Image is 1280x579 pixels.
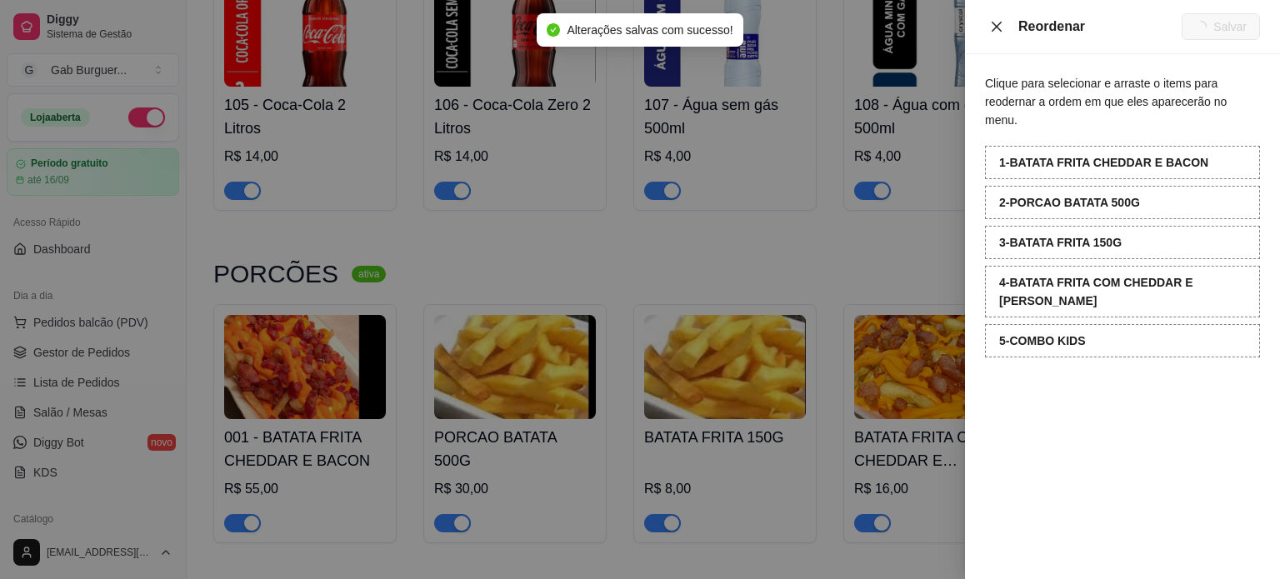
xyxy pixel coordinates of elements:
strong: 4 - BATATA FRITA COM CHEDDAR E [PERSON_NAME] [999,276,1193,307]
button: Salvar [1182,13,1260,40]
span: Alterações salvas com sucesso! [567,23,732,37]
span: check-circle [547,23,560,37]
strong: 3 - BATATA FRITA 150G [999,236,1122,249]
strong: 2 - PORCAO BATATA 500G [999,196,1140,209]
span: Clique para selecionar e arraste o items para reodernar a ordem em que eles aparecerão no menu. [985,77,1227,127]
span: close [990,20,1003,33]
div: Reordenar [1018,17,1182,37]
strong: 1 - BATATA FRITA CHEDDAR E BACON [999,156,1208,169]
strong: 5 - COMBO KIDS [999,334,1085,347]
button: Close [985,19,1008,35]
